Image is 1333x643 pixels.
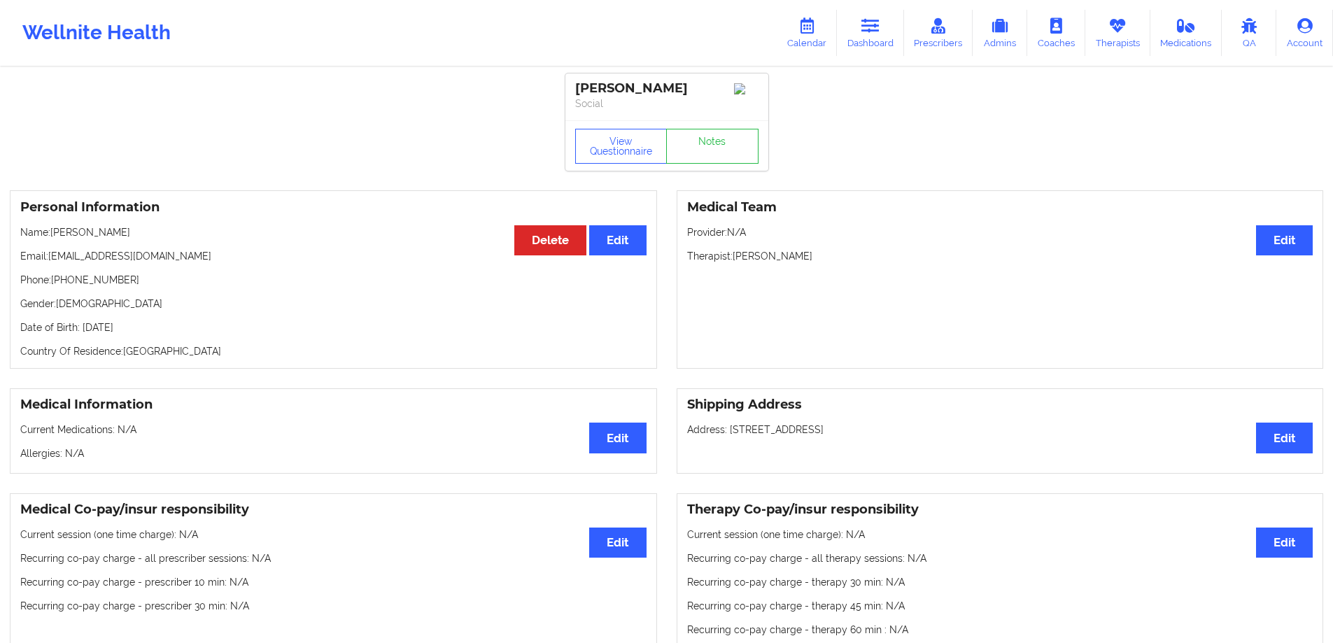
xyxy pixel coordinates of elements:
[734,83,759,94] img: Image%2Fplaceholer-image.png
[575,129,668,164] button: View Questionnaire
[687,599,1313,613] p: Recurring co-pay charge - therapy 45 min : N/A
[687,249,1313,263] p: Therapist: [PERSON_NAME]
[687,528,1313,542] p: Current session (one time charge): N/A
[1085,10,1150,56] a: Therapists
[589,528,646,558] button: Edit
[20,249,647,263] p: Email: [EMAIL_ADDRESS][DOMAIN_NAME]
[666,129,759,164] a: Notes
[20,225,647,239] p: Name: [PERSON_NAME]
[1027,10,1085,56] a: Coaches
[777,10,837,56] a: Calendar
[687,551,1313,565] p: Recurring co-pay charge - all therapy sessions : N/A
[575,97,759,111] p: Social
[1256,423,1313,453] button: Edit
[20,199,647,215] h3: Personal Information
[687,225,1313,239] p: Provider: N/A
[20,528,647,542] p: Current session (one time charge): N/A
[687,423,1313,437] p: Address: [STREET_ADDRESS]
[20,397,647,413] h3: Medical Information
[20,297,647,311] p: Gender: [DEMOGRAPHIC_DATA]
[575,80,759,97] div: [PERSON_NAME]
[20,273,647,287] p: Phone: [PHONE_NUMBER]
[687,575,1313,589] p: Recurring co-pay charge - therapy 30 min : N/A
[20,446,647,460] p: Allergies: N/A
[687,502,1313,518] h3: Therapy Co-pay/insur responsibility
[20,344,647,358] p: Country Of Residence: [GEOGRAPHIC_DATA]
[20,551,647,565] p: Recurring co-pay charge - all prescriber sessions : N/A
[1256,225,1313,255] button: Edit
[687,199,1313,215] h3: Medical Team
[687,397,1313,413] h3: Shipping Address
[514,225,586,255] button: Delete
[1150,10,1222,56] a: Medications
[20,575,647,589] p: Recurring co-pay charge - prescriber 10 min : N/A
[20,599,647,613] p: Recurring co-pay charge - prescriber 30 min : N/A
[837,10,904,56] a: Dashboard
[20,423,647,437] p: Current Medications: N/A
[589,225,646,255] button: Edit
[20,502,647,518] h3: Medical Co-pay/insur responsibility
[904,10,973,56] a: Prescribers
[687,623,1313,637] p: Recurring co-pay charge - therapy 60 min : N/A
[1256,528,1313,558] button: Edit
[589,423,646,453] button: Edit
[1276,10,1333,56] a: Account
[20,320,647,334] p: Date of Birth: [DATE]
[1222,10,1276,56] a: QA
[973,10,1027,56] a: Admins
